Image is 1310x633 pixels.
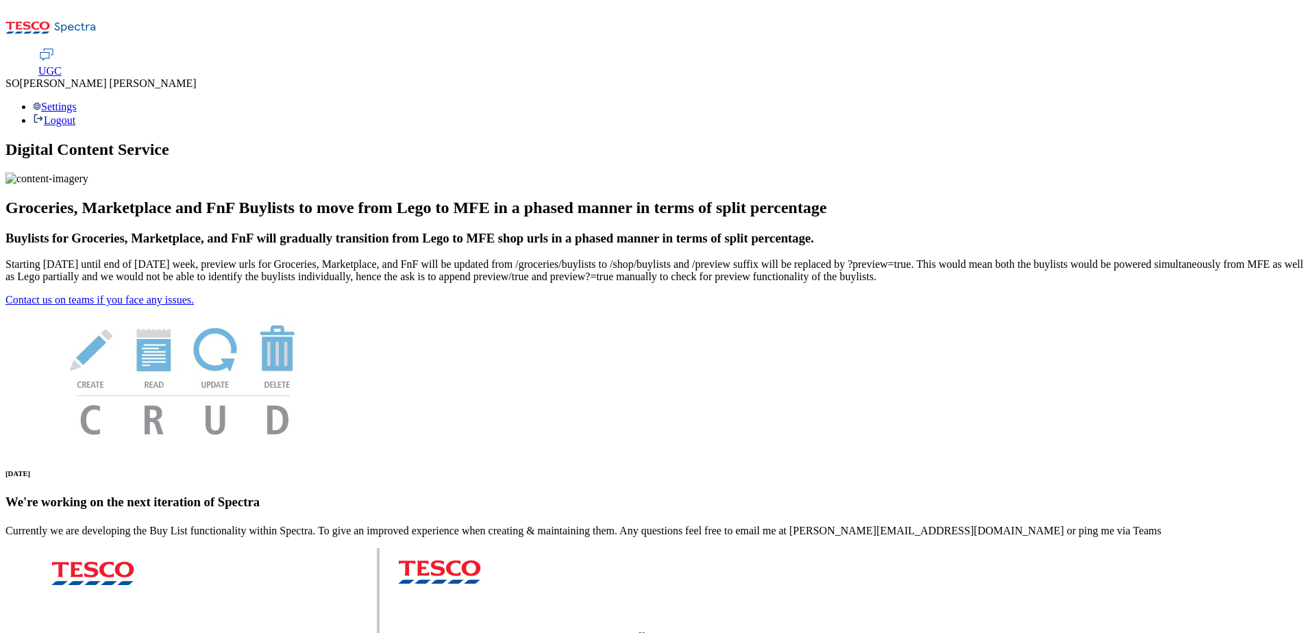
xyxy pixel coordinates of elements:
a: Contact us on teams if you face any issues. [5,294,194,306]
a: Logout [33,114,75,126]
h6: [DATE] [5,469,1305,477]
h2: Groceries, Marketplace and FnF Buylists to move from Lego to MFE in a phased manner in terms of s... [5,199,1305,217]
span: UGC [38,65,62,77]
span: SO [5,77,19,89]
p: Currently we are developing the Buy List functionality within Spectra. To give an improved experi... [5,525,1305,537]
a: UGC [38,49,62,77]
a: Settings [33,101,77,112]
h3: Buylists for Groceries, Marketplace, and FnF will gradually transition from Lego to MFE shop urls... [5,231,1305,246]
h1: Digital Content Service [5,140,1305,159]
span: [PERSON_NAME] [PERSON_NAME] [19,77,196,89]
h3: We're working on the next iteration of Spectra [5,495,1305,510]
p: Starting [DATE] until end of [DATE] week, preview urls for Groceries, Marketplace, and FnF will b... [5,258,1305,283]
img: News Image [5,306,362,449]
img: content-imagery [5,173,88,185]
